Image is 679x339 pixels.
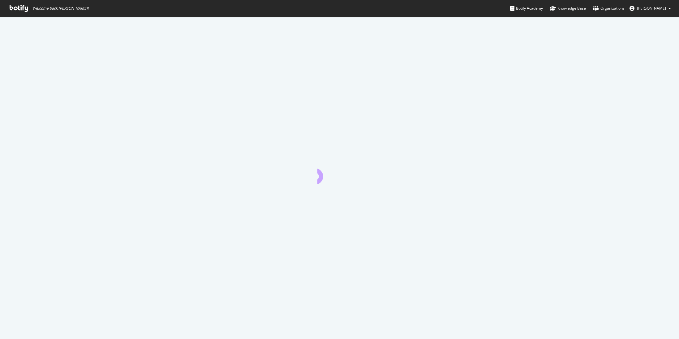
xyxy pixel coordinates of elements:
span: Welcome back, [PERSON_NAME] ! [32,6,88,11]
div: Knowledge Base [550,5,586,11]
div: Botify Academy [510,5,543,11]
span: Jamie Cottle [637,6,666,11]
button: [PERSON_NAME] [625,3,676,13]
div: animation [317,162,362,184]
div: Organizations [593,5,625,11]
